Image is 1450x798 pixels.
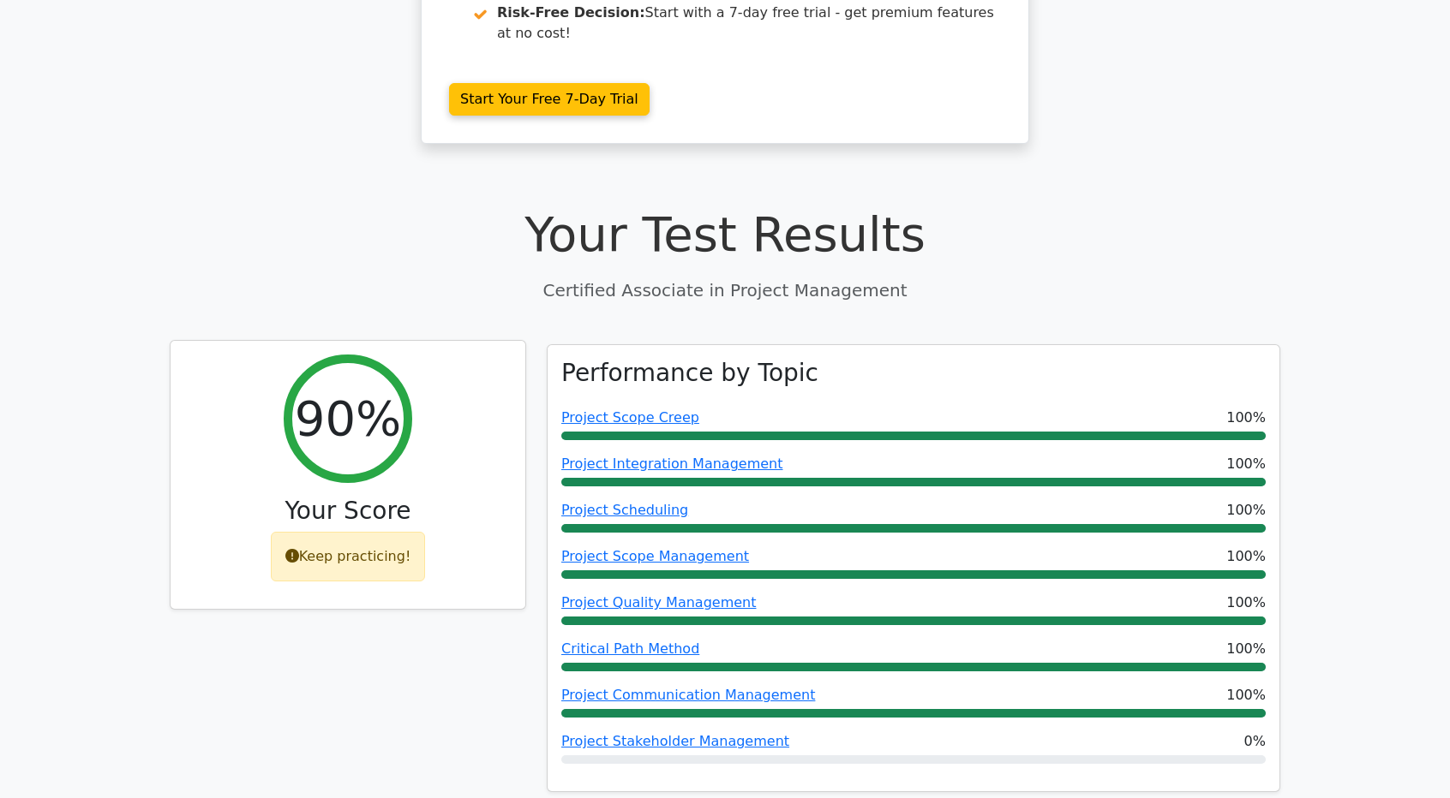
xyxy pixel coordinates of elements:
a: Project Stakeholder Management [561,733,789,749]
span: 0% [1244,731,1266,752]
a: Project Scope Management [561,548,749,564]
a: Project Scope Creep [561,409,699,426]
span: 100% [1226,500,1266,521]
h3: Your Score [184,497,512,526]
div: Keep practicing! [271,532,426,581]
a: Project Scheduling [561,502,688,518]
a: Start Your Free 7-Day Trial [449,83,650,116]
h2: 90% [295,390,401,447]
p: Certified Associate in Project Management [170,277,1280,303]
a: Project Communication Management [561,687,815,703]
span: 100% [1226,639,1266,659]
span: 100% [1226,408,1266,428]
span: 100% [1226,593,1266,613]
h1: Your Test Results [170,205,1280,263]
span: 100% [1226,546,1266,567]
a: Critical Path Method [561,640,699,657]
span: 100% [1226,685,1266,706]
a: Project Integration Management [561,456,782,472]
h3: Performance by Topic [561,359,818,388]
span: 100% [1226,454,1266,474]
a: Project Quality Management [561,594,756,610]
